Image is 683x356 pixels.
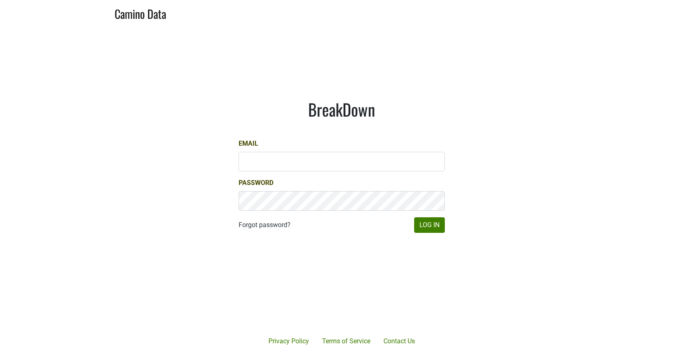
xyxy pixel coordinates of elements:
[316,333,377,349] a: Terms of Service
[239,178,273,188] label: Password
[115,3,166,23] a: Camino Data
[239,99,445,119] h1: BreakDown
[377,333,422,349] a: Contact Us
[239,220,291,230] a: Forgot password?
[262,333,316,349] a: Privacy Policy
[239,139,258,149] label: Email
[414,217,445,233] button: Log In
